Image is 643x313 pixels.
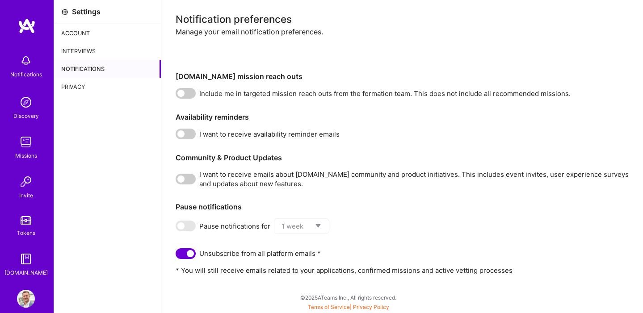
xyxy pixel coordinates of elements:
h3: Availability reminders [176,113,629,121]
div: [DOMAIN_NAME] [4,268,48,277]
div: Missions [15,151,37,160]
span: I want to receive availability reminder emails [199,129,340,139]
p: * You will still receive emails related to your applications, confirmed missions and active vetti... [176,266,629,275]
i: icon Settings [61,8,68,16]
h3: [DOMAIN_NAME] mission reach outs [176,72,629,81]
span: Pause notifications for [199,221,270,231]
img: discovery [17,93,35,111]
a: Privacy Policy [353,304,389,310]
a: Terms of Service [308,304,350,310]
span: I want to receive emails about [DOMAIN_NAME] community and product initiatives. This includes eve... [199,170,629,188]
div: Tokens [17,228,35,238]
div: © 2025 ATeams Inc., All rights reserved. [54,286,643,309]
h3: Community & Product Updates [176,154,629,162]
div: Invite [19,191,33,200]
div: Discovery [13,111,39,121]
div: Interviews [54,42,161,60]
span: Unsubscribe from all platform emails * [199,249,321,258]
div: Settings [72,7,101,17]
img: bell [17,52,35,70]
span: | [308,304,389,310]
div: Notifications [10,70,42,79]
h3: Pause notifications [176,203,629,211]
img: teamwork [17,133,35,151]
img: Invite [17,173,35,191]
img: tokens [21,216,31,225]
div: Privacy [54,78,161,96]
div: Notifications [54,60,161,78]
div: Manage your email notification preferences. [176,27,629,65]
img: logo [18,18,36,34]
img: guide book [17,250,35,268]
span: Include me in targeted mission reach outs from the formation team. This does not include all reco... [199,89,571,98]
div: Account [54,24,161,42]
img: User Avatar [17,290,35,308]
div: Notification preferences [176,14,629,24]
